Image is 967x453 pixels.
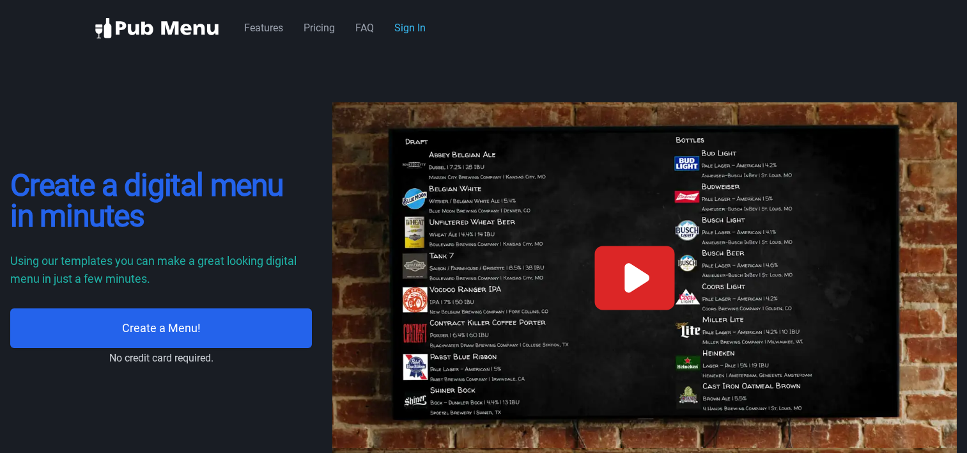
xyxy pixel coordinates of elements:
[109,351,213,366] div: No credit card required.
[304,22,335,34] a: Pricing
[10,254,297,285] span: Using our templates you can make a great looking digital menu in just a few minutes.
[95,18,219,38] img: logo
[244,22,283,34] a: Features
[355,22,374,34] a: FAQ
[95,15,872,41] nav: Global
[10,308,312,348] a: Create a Menu!
[394,22,426,34] a: Sign In
[10,167,283,234] span: Create a digital menu in minutes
